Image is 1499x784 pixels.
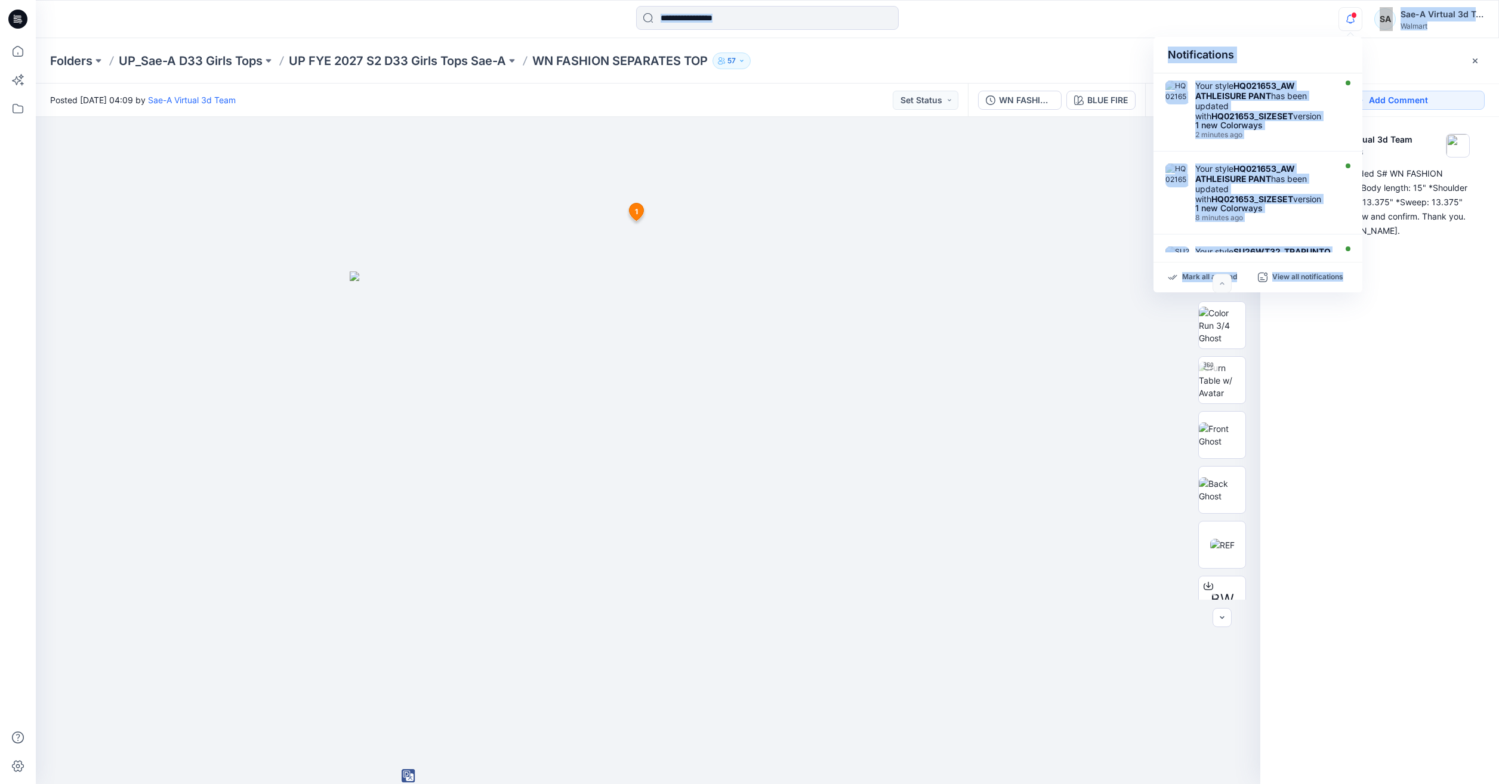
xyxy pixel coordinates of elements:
button: Add Comment [1298,91,1485,110]
div: Sae-A Virtual 3d Team [1401,7,1484,21]
strong: HQ021653_AW ATHLEISURE PANT [1195,163,1295,184]
div: Walmart [1401,21,1484,30]
img: Color Run 3/4 Ghost [1199,307,1245,344]
div: 1 new Colorways [1195,121,1333,129]
div: Notifications [1153,37,1362,73]
img: HQ021653_SIZESET [1165,163,1189,187]
img: REF [1210,539,1235,551]
a: Sae-A Virtual 3d Team [148,95,236,105]
div: 1 new Colorways [1195,204,1333,212]
div: SA [1374,8,1396,30]
div: Your style has been updated with version [1195,246,1333,297]
div: Your style has been updated with version [1195,81,1333,121]
button: 57 [713,53,751,69]
p: Mark all as read [1182,272,1237,283]
a: UP_Sae-A D33 Girls Tops [119,53,263,69]
p: [DATE] 11:46 [1320,147,1412,159]
p: Sae-A Virtual 3d Team [1320,132,1412,147]
div: Friday, August 15, 2025 10:03 [1195,214,1333,222]
span: BW [1211,589,1234,610]
img: SU26WT32_Rev2_FULL COLORWAYS [1165,246,1189,270]
button: BLUE FIRE [1066,91,1136,110]
img: Back Ghost [1199,477,1245,502]
img: eyJhbGciOiJIUzI1NiIsImtpZCI6IjAiLCJzbHQiOiJzZXMiLCJ0eXAiOiJKV1QifQ.eyJkYXRhIjp7InR5cGUiOiJzdG9yYW... [350,271,946,784]
button: WN FASHION SEPARATES TOP_REV2_FULL COLORWAYS [978,91,1062,110]
strong: HQ021653_AW ATHLEISURE PANT [1195,81,1295,101]
a: UP FYE 2027 S2 D33 Girls Tops Sae-A [289,53,506,69]
strong: HQ021653_SIZESET [1211,194,1293,204]
span: Posted [DATE] 04:09 by [50,94,236,106]
div: Hi, We have uploaded S# WN FASHION SEPARATES TOP *Body length: 15" *Shoulder width: 10" *Chest: 1... [1289,166,1470,238]
a: Folders [50,53,92,69]
img: Front Ghost [1199,422,1245,447]
div: Friday, August 15, 2025 10:09 [1195,131,1333,139]
p: WN FASHION SEPARATES TOP [532,53,708,69]
strong: HQ021653_SIZESET [1211,111,1293,121]
p: 57 [727,54,736,67]
div: Your style has been updated with version [1195,163,1333,204]
strong: SU26WT32_TRAPUNTO STITCH SS BLOUSE [1195,246,1331,267]
img: Turn Table w/ Avatar [1199,362,1245,399]
div: BLUE FIRE [1087,94,1128,107]
img: HQ021653_SIZESET [1165,81,1189,104]
div: WN FASHION SEPARATES TOP_REV2_FULL COLORWAYS [999,94,1054,107]
p: View all notifications [1272,272,1343,283]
